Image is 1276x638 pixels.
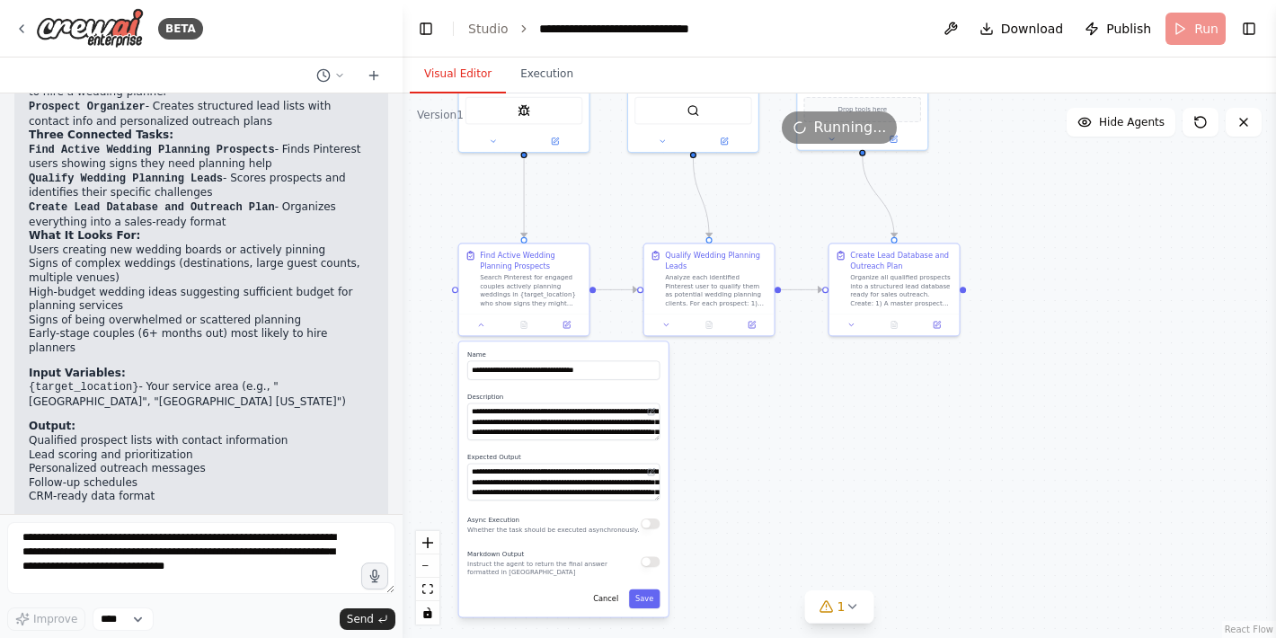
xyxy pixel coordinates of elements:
[781,284,822,295] g: Edge from 4e4c0156-c611-4efb-ac0e-f08901528923 to 87bfff2e-ad10-46ad-b493-caa1729e093d
[796,31,928,151] div: Drop tools here
[733,318,769,331] button: Open in side panel
[857,156,899,237] g: Edge from 1aeeb3ef-d224-4389-87be-d99f64589b7b to 87bfff2e-ad10-46ad-b493-caa1729e093d
[416,554,439,578] button: zoom out
[417,108,464,122] div: Version 1
[158,18,203,40] div: BETA
[33,612,77,626] span: Improve
[645,405,658,418] button: Open in editor
[467,517,519,524] span: Async Execution
[416,531,439,625] div: React Flow controls
[467,550,524,557] span: Markdown Output
[359,65,388,86] button: Start a new chat
[918,318,954,331] button: Open in side panel
[29,257,374,285] li: Signs of complex weddings (destinations, large guest counts, multiple venues)
[410,56,506,93] button: Visual Editor
[29,144,275,156] code: Find Active Wedding Planning Prospects
[972,13,1071,45] button: Download
[29,128,173,141] strong: Three Connected Tasks:
[29,143,374,172] li: - Finds Pinterest users showing signs they need planning help
[340,608,395,630] button: Send
[416,578,439,601] button: fit view
[1106,20,1151,38] span: Publish
[29,380,374,409] li: - Your service area (e.g., "[GEOGRAPHIC_DATA]", "[GEOGRAPHIC_DATA] [US_STATE]")
[416,531,439,554] button: zoom in
[850,251,953,272] div: Create Lead Database and Outreach Plan
[814,117,887,138] span: Running...
[347,612,374,626] span: Send
[29,286,374,314] li: High-budget wedding ideas suggesting sufficient budget for planning services
[29,381,138,394] code: {target_location}
[501,318,546,331] button: No output available
[467,393,660,401] label: Description
[29,200,374,229] li: - Organizes everything into a sales-ready format
[627,31,759,153] div: SerperDevTool
[7,607,85,631] button: Improve
[687,318,731,331] button: No output available
[805,590,874,624] button: 1
[467,560,641,577] p: Instruct the agent to return the final answer formatted in [GEOGRAPHIC_DATA]
[29,462,374,476] li: Personalized outreach messages
[838,104,887,115] span: Drop tools here
[29,327,374,355] li: Early-stage couples (6+ months out) most likely to hire planners
[29,434,374,448] li: Qualified prospect lists with contact information
[525,135,585,147] button: Open in side panel
[29,229,140,242] strong: What It Looks For:
[29,476,374,491] li: Follow-up schedules
[518,158,529,237] g: Edge from 88c01a63-92cd-498c-bddf-9140aaf0fc36 to 32813256-3d8e-46de-97bd-9d7f6bf31eb4
[872,318,917,331] button: No output available
[645,465,658,478] button: Open in editor
[480,273,582,307] div: Search Pinterest for engaged couples actively planning weddings in {target_location} who show sig...
[361,563,388,589] button: Click to speak your automation idea
[695,135,755,147] button: Open in side panel
[309,65,352,86] button: Switch to previous chat
[665,273,767,307] div: Analyze each identified Pinterest user to qualify them as potential wedding planning clients. For...
[467,453,660,461] label: Expected Output
[687,104,699,117] img: SerperDevTool
[1236,16,1262,41] button: Show right sidebar
[458,31,590,153] div: SpiderTool
[688,158,714,237] g: Edge from 9fe182ee-f853-48e6-8970-87d5b98002ac to 4e4c0156-c611-4efb-ac0e-f08901528923
[468,20,741,38] nav: breadcrumb
[29,448,374,463] li: Lead scoring and prioritization
[829,243,961,336] div: Create Lead Database and Outreach PlanOrganize all qualified prospects into a structured lead dat...
[596,284,637,295] g: Edge from 32813256-3d8e-46de-97bd-9d7f6bf31eb4 to 4e4c0156-c611-4efb-ac0e-f08901528923
[468,22,509,36] a: Studio
[29,314,374,328] li: Signs of being overwhelmed or scattered planning
[413,16,439,41] button: Hide left sidebar
[629,589,660,608] button: Save
[467,350,660,359] label: Name
[837,598,846,616] span: 1
[1225,625,1273,634] a: React Flow attribution
[665,251,767,272] div: Qualify Wedding Planning Leads
[29,173,223,185] code: Qualify Wedding Planning Leads
[29,244,374,258] li: Users creating new wedding boards or actively pinning
[416,601,439,625] button: toggle interactivity
[29,172,374,200] li: - Scores prospects and identifies their specific challenges
[29,101,146,113] code: Prospect Organizer
[29,420,75,432] strong: Output:
[29,367,126,379] strong: Input Variables:
[1067,108,1175,137] button: Hide Agents
[36,8,144,49] img: Logo
[850,273,953,307] div: Organize all qualified prospects into a structured lead database ready for sales outreach. Create...
[587,589,625,608] button: Cancel
[548,318,584,331] button: Open in side panel
[29,201,275,214] code: Create Lead Database and Outreach Plan
[864,133,924,146] button: Open in side panel
[643,243,775,336] div: Qualify Wedding Planning LeadsAnalyze each identified Pinterest user to qualify them as potential...
[29,490,374,504] li: CRM-ready data format
[518,104,530,117] img: SpiderTool
[1001,20,1064,38] span: Download
[29,100,374,128] li: - Creates structured lead lists with contact info and personalized outreach plans
[1099,115,1165,129] span: Hide Agents
[1077,13,1158,45] button: Publish
[467,526,639,534] p: Whether the task should be executed asynchronously.
[506,56,588,93] button: Execution
[458,243,590,336] div: Find Active Wedding Planning ProspectsSearch Pinterest for engaged couples actively planning wedd...
[480,251,582,272] div: Find Active Wedding Planning Prospects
